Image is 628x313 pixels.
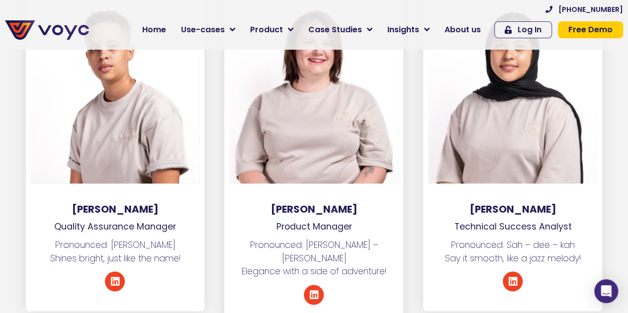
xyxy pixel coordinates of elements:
span: Log In [518,26,541,34]
p: Technical Success Analyst [423,220,602,233]
span: [PHONE_NUMBER] [558,6,623,13]
span: Insights [387,24,419,36]
span: Free Demo [568,26,613,34]
span: About us [445,24,481,36]
p: Product Manager [224,220,403,233]
span: Case Studies [308,24,362,36]
a: Home [135,20,174,40]
div: Open Intercom Messenger [594,279,618,303]
img: voyc-full-logo [5,20,89,40]
h3: [PERSON_NAME] [423,203,602,215]
p: Pronounced: [PERSON_NAME] – [PERSON_NAME] Elegance with a side of adventure! [224,238,403,277]
p: Pronounced: [PERSON_NAME] Shines bright, just like the name! [26,238,205,264]
a: Product [243,20,301,40]
a: Insights [380,20,437,40]
h3: [PERSON_NAME] [26,203,205,215]
span: Product [250,24,283,36]
span: Use-cases [181,24,225,36]
p: Quality Assurance Manager [26,220,205,233]
a: Log In [494,21,552,38]
a: Free Demo [558,21,623,38]
a: [PHONE_NUMBER] [545,6,623,13]
a: Use-cases [174,20,243,40]
h3: [PERSON_NAME] [224,203,403,215]
a: About us [437,20,488,40]
p: Pronounced: Sah – dee – kah Say it smooth, like a jazz melody! [423,238,602,264]
a: Case Studies [301,20,380,40]
span: Home [142,24,166,36]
